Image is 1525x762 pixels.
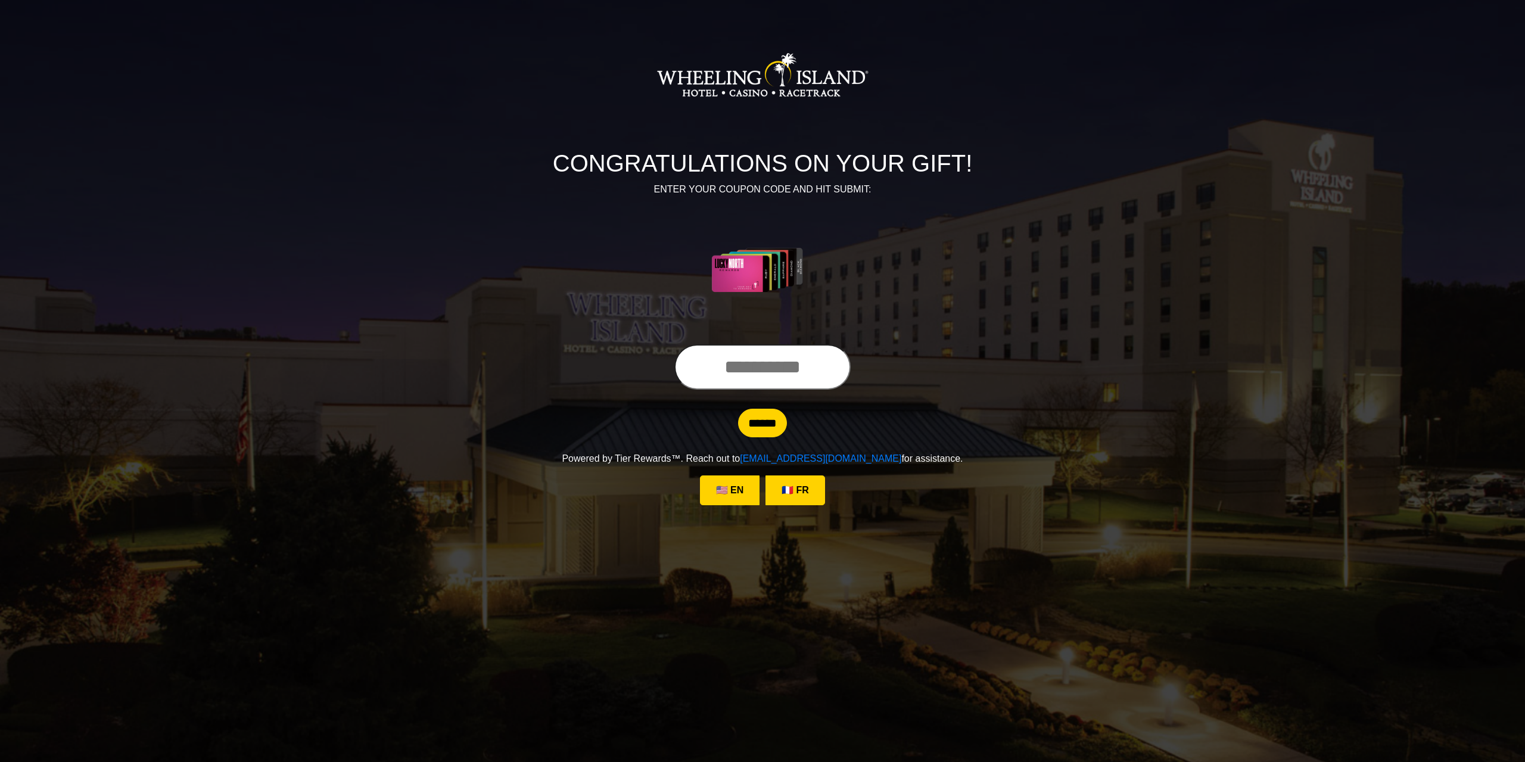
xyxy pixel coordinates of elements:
[656,15,869,135] img: Logo
[562,453,963,464] span: Powered by Tier Rewards™. Reach out to for assistance.
[740,453,901,464] a: [EMAIL_ADDRESS][DOMAIN_NAME]
[765,475,825,505] a: 🇫🇷 FR
[683,211,842,330] img: Center Image
[432,149,1093,178] h1: CONGRATULATIONS ON YOUR GIFT!
[700,475,760,505] a: 🇺🇸 EN
[697,475,828,505] div: Language Selection
[432,182,1093,197] p: ENTER YOUR COUPON CODE AND HIT SUBMIT:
